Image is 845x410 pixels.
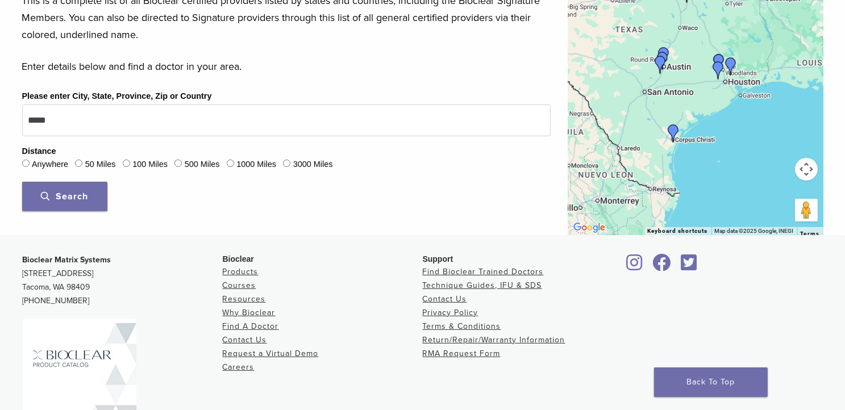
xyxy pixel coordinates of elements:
[677,261,701,272] a: Bioclear
[22,145,56,158] legend: Distance
[653,52,672,70] div: Dr. Jarett Hulse
[223,254,254,263] span: Bioclear
[571,220,608,235] a: Open this area in Google Maps (opens a new window)
[722,57,740,76] div: Dr. Mash Ameri
[801,231,820,237] a: Terms (opens in new tab)
[423,281,542,290] a: Technique Guides, IFU & SDS
[22,182,107,211] button: Search
[623,261,647,272] a: Bioclear
[423,267,544,277] a: Find Bioclear Trained Doctors
[223,281,256,290] a: Courses
[795,158,818,181] button: Map camera controls
[41,191,88,202] span: Search
[649,261,675,272] a: Bioclear
[571,220,608,235] img: Google
[655,47,673,65] div: DR. Steven Cook
[223,308,276,317] a: Why Bioclear
[223,349,319,358] a: Request a Virtual Demo
[223,335,267,345] a: Contact Us
[423,321,501,331] a: Terms & Conditions
[423,308,478,317] a: Privacy Policy
[23,255,111,265] strong: Bioclear Matrix Systems
[709,61,727,80] div: Dr. Hieu Truong Do
[715,228,794,234] span: Map data ©2025 Google, INEGI
[223,294,266,304] a: Resources
[22,90,212,103] label: Please enter City, State, Province, Zip or Country
[23,253,223,308] p: [STREET_ADDRESS] Tacoma, WA 98409 [PHONE_NUMBER]
[651,56,669,74] div: Dr. David McIntyre
[423,294,467,304] a: Contact Us
[185,158,220,171] label: 500 Miles
[223,321,279,331] a: Find A Doctor
[423,254,453,263] span: Support
[22,58,551,75] p: Enter details below and find a doctor in your area.
[223,267,259,277] a: Products
[236,158,276,171] label: 1000 Miles
[293,158,333,171] label: 3000 Miles
[132,158,168,171] label: 100 Miles
[223,362,255,372] a: Careers
[654,367,768,397] a: Back To Top
[648,227,708,235] button: Keyboard shortcuts
[710,54,728,72] div: Dr. Dave Dorroh
[795,199,818,221] button: Drag Pegman onto the map to open Street View
[32,158,68,171] label: Anywhere
[423,335,565,345] a: Return/Repair/Warranty Information
[85,158,116,171] label: 50 Miles
[423,349,501,358] a: RMA Request Form
[664,124,682,143] div: Dr. Anna Ashley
